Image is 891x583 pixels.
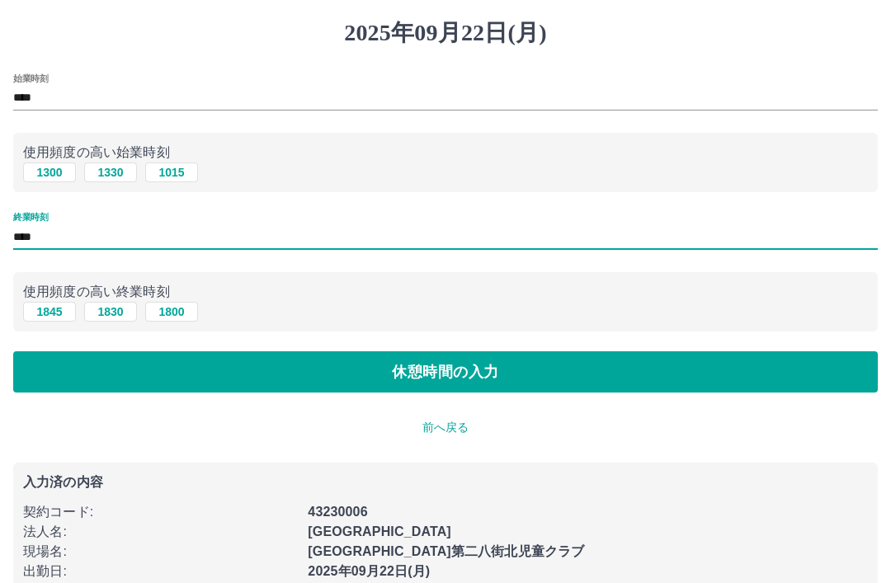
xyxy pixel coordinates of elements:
p: 法人名 : [23,522,298,542]
button: 1845 [23,302,76,322]
p: 契約コード : [23,502,298,522]
p: 使用頻度の高い終業時刻 [23,282,868,302]
p: 入力済の内容 [23,476,868,489]
h1: 2025年09月22日(月) [13,19,878,47]
button: 休憩時間の入力 [13,351,878,393]
button: 1830 [84,302,137,322]
b: 2025年09月22日(月) [308,564,430,578]
button: 1330 [84,162,137,182]
b: [GEOGRAPHIC_DATA]第二八街北児童クラブ [308,544,584,558]
button: 1015 [145,162,198,182]
p: 出勤日 : [23,562,298,581]
button: 1300 [23,162,76,182]
label: 終業時刻 [13,211,48,223]
p: 使用頻度の高い始業時刻 [23,143,868,162]
b: 43230006 [308,505,367,519]
b: [GEOGRAPHIC_DATA] [308,524,451,538]
p: 前へ戻る [13,419,878,436]
button: 1800 [145,302,198,322]
label: 始業時刻 [13,72,48,84]
p: 現場名 : [23,542,298,562]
